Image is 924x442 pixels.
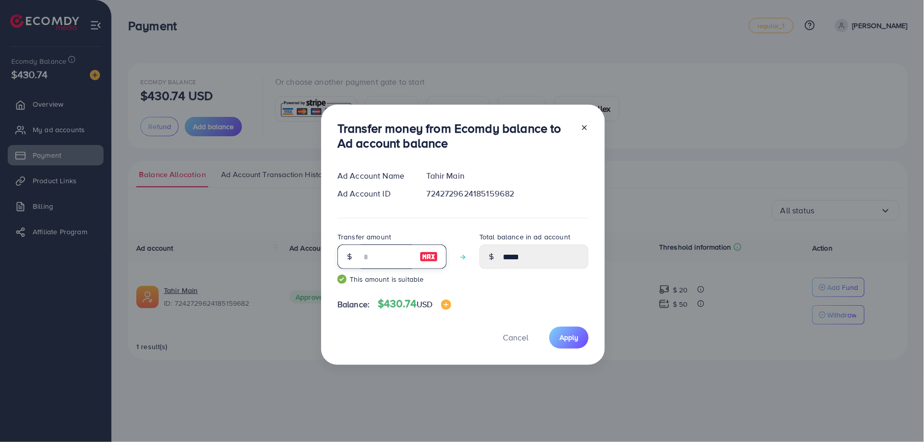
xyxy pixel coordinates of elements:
[378,298,451,310] h4: $430.74
[417,299,432,310] span: USD
[503,332,528,343] span: Cancel
[419,170,597,182] div: Tahir Main
[337,121,572,151] h3: Transfer money from Ecomdy balance to Ad account balance
[337,299,370,310] span: Balance:
[329,188,419,200] div: Ad Account ID
[329,170,419,182] div: Ad Account Name
[419,188,597,200] div: 7242729624185159682
[560,332,578,342] span: Apply
[337,275,347,284] img: guide
[549,327,589,349] button: Apply
[337,274,447,284] small: This amount is suitable
[881,396,916,434] iframe: Chat
[337,232,391,242] label: Transfer amount
[479,232,570,242] label: Total balance in ad account
[420,251,438,263] img: image
[490,327,541,349] button: Cancel
[441,300,451,310] img: image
